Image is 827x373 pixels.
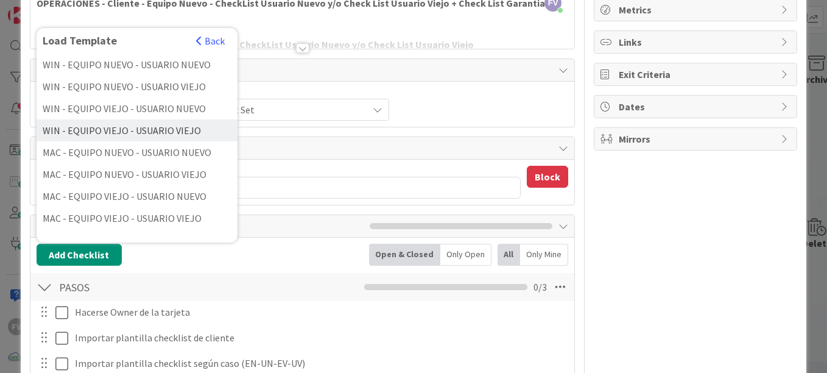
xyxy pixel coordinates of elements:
button: Block [527,166,568,188]
div: MAC - EQUIPO VIEJO - USUARIO NUEVO [37,185,238,207]
span: Links [619,35,775,49]
div: WIN - EQUIPO NUEVO - USUARIO VIEJO [37,76,238,98]
div: Load Template [43,34,189,48]
div: WIN - EQUIPO VIEJO - USUARIO NUEVO [37,98,238,119]
div: Only Open [440,244,491,266]
div: CLIENTE - PANAMAFASTENERS [37,229,238,251]
span: Not Set [222,101,361,118]
p: Importar plantilla checklist de cliente [75,331,566,345]
span: 0 / 3 [533,280,547,294]
span: Exit Criteria [619,67,775,82]
div: MAC - EQUIPO NUEVO - USUARIO NUEVO [37,141,238,163]
div: MAC - EQUIPO NUEVO - USUARIO VIEJO [37,163,238,185]
button: Back [195,34,225,48]
div: WIN - EQUIPO NUEVO - USUARIO NUEVO [37,54,238,76]
span: Dates [619,99,775,114]
input: Add Checklist... [55,276,280,298]
div: Only Mine [520,244,568,266]
span: Custom Fields [55,63,552,77]
div: WIN - EQUIPO VIEJO - USUARIO VIEJO [37,119,238,141]
p: Importar plantilla checklist según caso (EN-UN-EV-UV) [75,357,566,371]
div: All [498,244,520,266]
button: Add Checklist [37,244,122,266]
div: MAC - EQUIPO VIEJO - USUARIO VIEJO [37,207,238,229]
div: Sitio [216,88,389,96]
div: Open & Closed [369,244,440,266]
span: Metrics [619,2,775,17]
span: Mirrors [619,132,775,146]
p: Hacerse Owner de la tarjeta [75,305,566,319]
span: Block [55,141,552,155]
